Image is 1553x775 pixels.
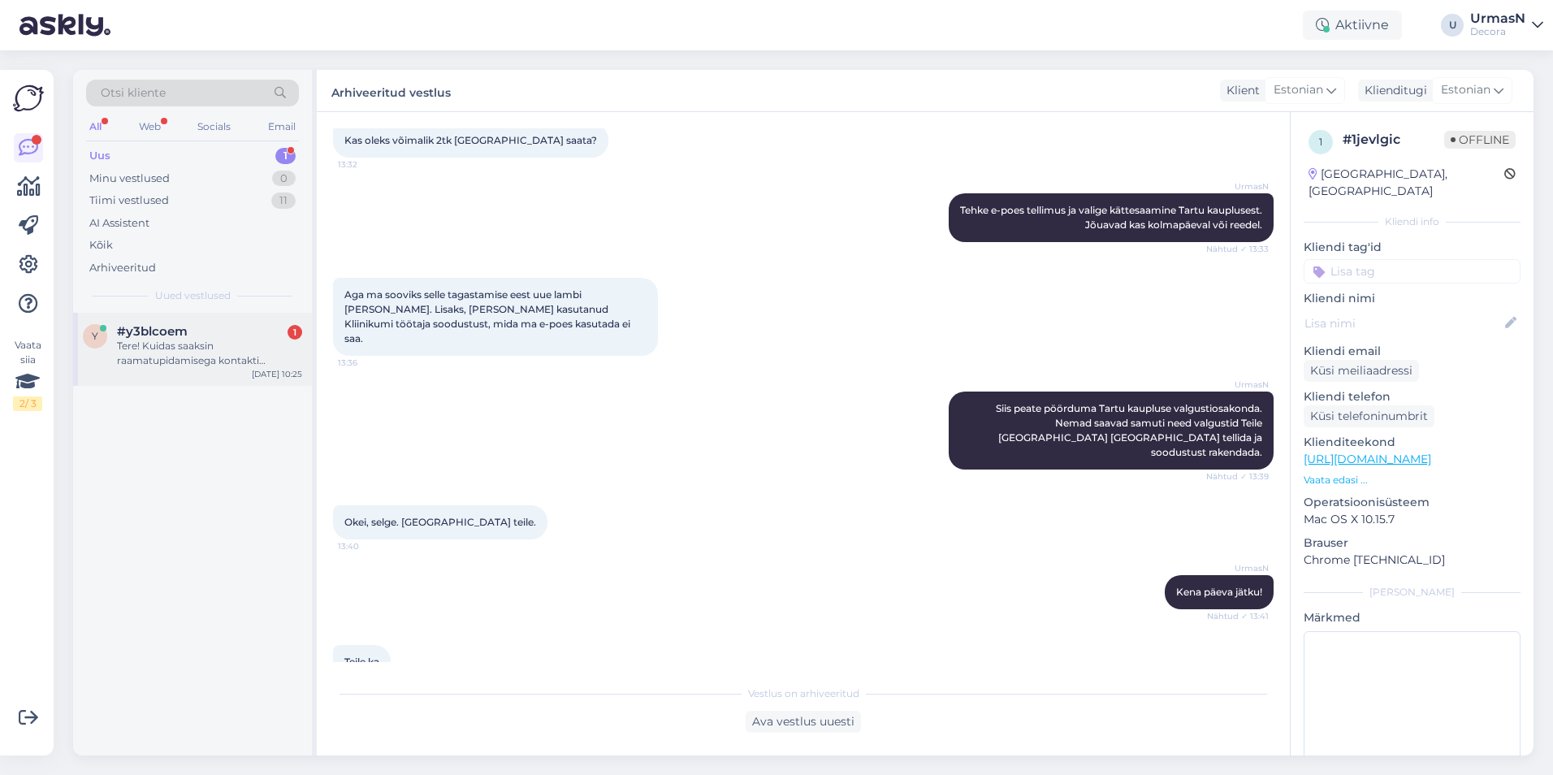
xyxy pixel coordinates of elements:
div: 0 [272,171,296,187]
p: Brauser [1304,535,1521,552]
div: U [1441,14,1464,37]
div: Küsi meiliaadressi [1304,360,1419,382]
span: Estonian [1274,81,1323,99]
span: Aga ma sooviks selle tagastamise eest uue lambi [PERSON_NAME]. Lisaks, [PERSON_NAME] kasutanud Kl... [344,288,633,344]
span: Vestlus on arhiveeritud [748,686,859,701]
p: Märkmed [1304,609,1521,626]
div: All [86,116,105,137]
div: Tere! Kuidas saaksin raamatupidamisega kontakti [GEOGRAPHIC_DATA]? [117,339,302,368]
span: Estonian [1441,81,1490,99]
label: Arhiveeritud vestlus [331,80,451,102]
p: Kliendi email [1304,343,1521,360]
a: [URL][DOMAIN_NAME] [1304,452,1431,466]
input: Lisa tag [1304,259,1521,284]
img: Askly Logo [13,83,44,114]
div: Ava vestlus uuesti [746,711,861,733]
div: 1 [288,325,302,340]
div: Vaata siia [13,338,42,411]
span: 13:36 [338,357,399,369]
span: Okei, selge. [GEOGRAPHIC_DATA] teile. [344,516,536,528]
span: UrmasN [1208,562,1269,574]
span: UrmasN [1208,180,1269,193]
span: 13:40 [338,540,399,552]
span: Kena päeva jätku! [1176,586,1262,598]
p: Kliendi nimi [1304,290,1521,307]
div: Kliendi info [1304,214,1521,229]
div: Web [136,116,164,137]
span: 13:32 [338,158,399,171]
span: 1 [1319,136,1322,148]
div: 1 [275,148,296,164]
div: [DATE] 10:25 [252,368,302,380]
p: Kliendi tag'id [1304,239,1521,256]
div: Klient [1220,82,1260,99]
div: Arhiveeritud [89,260,156,276]
span: UrmasN [1208,379,1269,391]
div: AI Assistent [89,215,149,232]
div: Email [265,116,299,137]
input: Lisa nimi [1304,314,1502,332]
span: y [92,330,98,342]
span: Teile ka [344,656,379,668]
div: 2 / 3 [13,396,42,411]
span: Uued vestlused [155,288,231,303]
p: Klienditeekond [1304,434,1521,451]
p: Vaata edasi ... [1304,473,1521,487]
a: UrmasNDecora [1470,12,1543,38]
span: Nähtud ✓ 13:33 [1206,243,1269,255]
span: Otsi kliente [101,84,166,102]
p: Kliendi telefon [1304,388,1521,405]
p: Mac OS X 10.15.7 [1304,511,1521,528]
div: Uus [89,148,110,164]
div: Küsi telefoninumbrit [1304,405,1434,427]
div: [GEOGRAPHIC_DATA], [GEOGRAPHIC_DATA] [1309,166,1504,200]
span: Kas oleks võimalik 2tk [GEOGRAPHIC_DATA] saata? [344,134,597,146]
div: 11 [271,193,296,209]
p: Chrome [TECHNICAL_ID] [1304,552,1521,569]
div: Socials [194,116,234,137]
div: Aktiivne [1303,11,1402,40]
span: Siis peate pöörduma Tartu kaupluse valgustiosakonda. Nemad saavad samuti need valgustid Teile [GE... [996,402,1265,458]
div: Tiimi vestlused [89,193,169,209]
div: Klienditugi [1358,82,1427,99]
div: [PERSON_NAME] [1304,585,1521,600]
span: Tehke e-poes tellimus ja valige kättesaamine Tartu kauplusest. Jõuavad kas kolmapäeval või reedel. [960,204,1265,231]
span: Nähtud ✓ 13:41 [1207,610,1269,622]
span: #y3blcoem [117,324,188,339]
div: Minu vestlused [89,171,170,187]
div: Kõik [89,237,113,253]
p: Operatsioonisüsteem [1304,494,1521,511]
span: Offline [1444,131,1516,149]
div: Decora [1470,25,1525,38]
div: # 1jevlgic [1343,130,1444,149]
div: UrmasN [1470,12,1525,25]
span: Nähtud ✓ 13:39 [1206,470,1269,483]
